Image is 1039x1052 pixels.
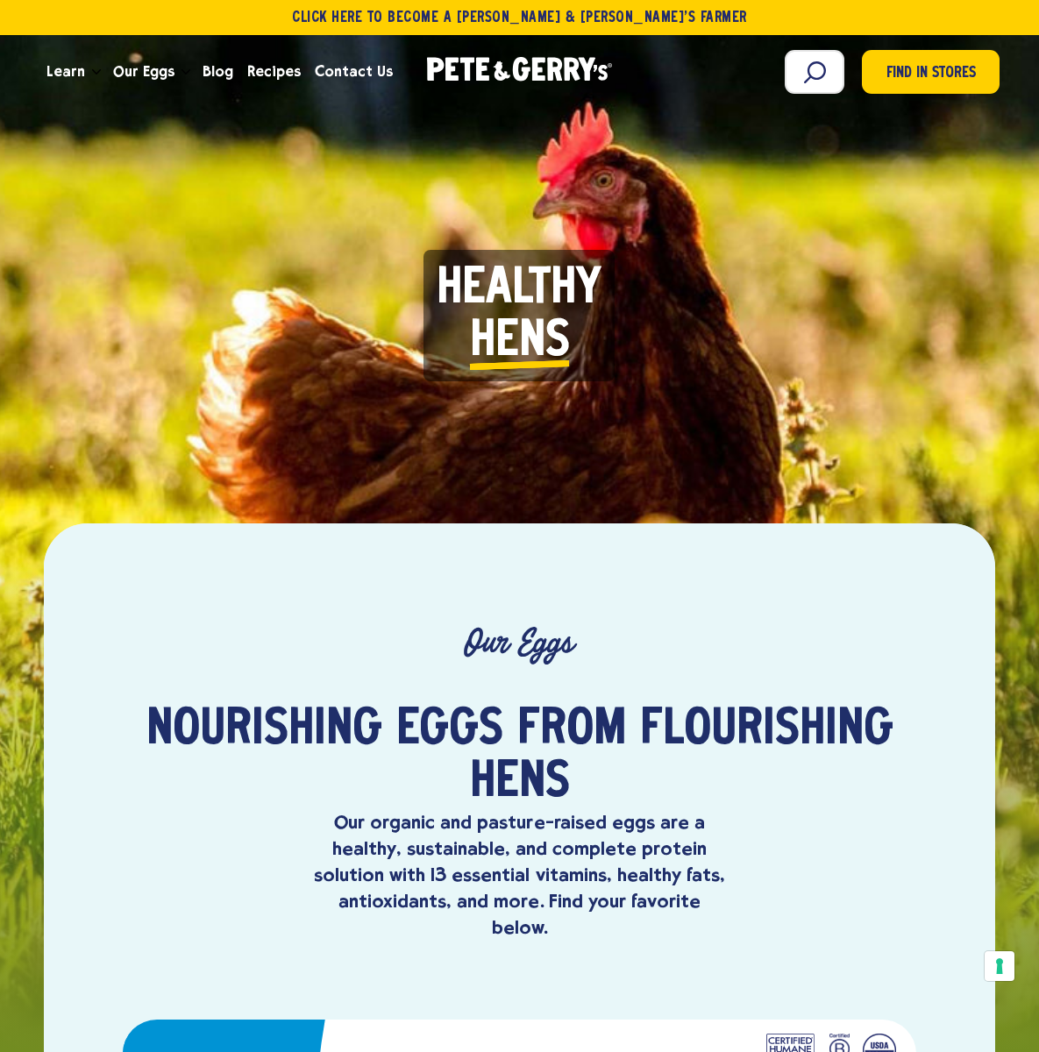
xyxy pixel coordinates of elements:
span: hens [470,757,570,809]
span: eggs [396,704,503,757]
span: Contact Us [315,60,393,82]
span: Find in Stores [886,62,976,86]
p: Our organic and pasture-raised eggs are a healthy, sustainable, and complete protein solution wit... [310,809,730,941]
i: s [545,316,570,368]
span: Learn [46,60,85,82]
span: Blog [203,60,233,82]
button: Your consent preferences for tracking technologies [985,951,1014,981]
button: Open the dropdown menu for Our Eggs [181,69,190,75]
span: Recipes [247,60,301,82]
input: Search [785,50,844,94]
span: Healthy [437,263,601,316]
a: Learn [39,48,92,96]
span: Our Eggs [113,60,174,82]
span: flourishing [640,704,893,757]
a: Contact Us [308,48,400,96]
p: Our Eggs [123,624,915,662]
a: Find in Stores [862,50,1000,94]
a: Recipes [240,48,308,96]
a: Our Eggs [106,48,181,96]
span: Nourishing [146,704,382,757]
button: Open the dropdown menu for Learn [92,69,101,75]
span: from [517,704,626,757]
a: Blog [196,48,240,96]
